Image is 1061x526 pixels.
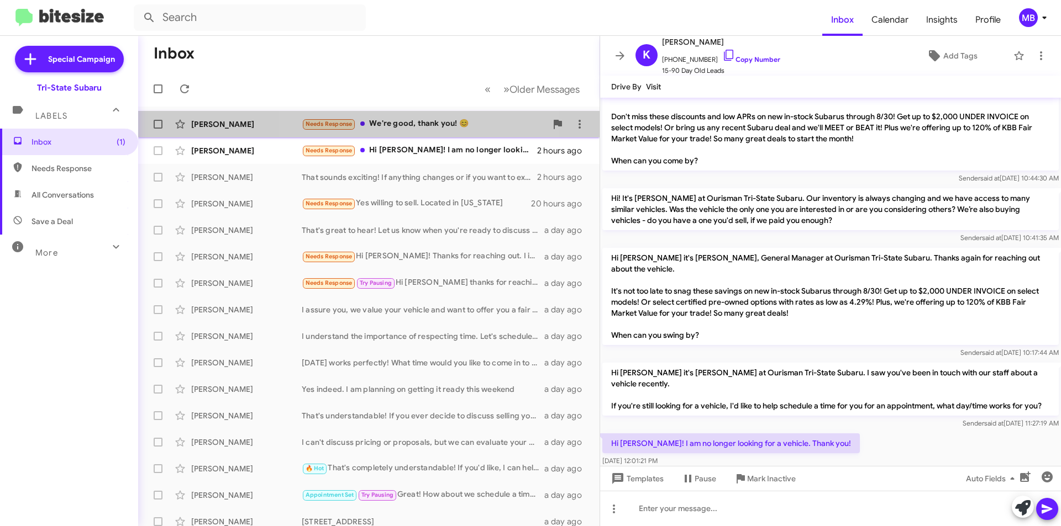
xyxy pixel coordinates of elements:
[302,304,544,315] div: I assure you, we value your vehicle and want to offer you a fair assessment. Let’s set up an appo...
[35,111,67,121] span: Labels
[725,469,805,488] button: Mark Inactive
[302,384,544,395] div: Yes indeed. I am planning on getting it ready this weekend
[611,82,642,92] span: Drive By
[544,331,591,342] div: a day ago
[306,200,353,207] span: Needs Response
[531,198,591,209] div: 20 hours ago
[302,462,544,475] div: That's completely understandable! If you'd like, I can help you with more information to make you...
[503,82,510,96] span: »
[191,251,302,262] div: [PERSON_NAME]
[35,248,58,258] span: More
[917,4,967,36] a: Insights
[302,118,547,130] div: We're good, thank you! 😊
[967,4,1010,36] span: Profile
[479,78,586,100] nav: Page navigation example
[191,278,302,289] div: [PERSON_NAME]
[544,410,591,421] div: a day ago
[544,490,591,501] div: a day ago
[117,136,125,147] span: (1)
[980,174,1000,182] span: said at
[822,4,863,36] a: Inbox
[602,456,658,465] span: [DATE] 12:01:21 PM
[895,46,1008,66] button: Add Tags
[31,163,125,174] span: Needs Response
[302,172,537,183] div: That sounds exciting! If anything changes or if you want to explore options, feel free to reach o...
[306,465,324,472] span: 🔥 Hot
[722,55,780,63] a: Copy Number
[963,419,1059,427] span: Sender [DATE] 11:27:19 AM
[302,250,544,263] div: Hi [PERSON_NAME]! Thanks for reaching out. I incorrectly entered the address of the vehicle and i...
[959,174,1059,182] span: Sender [DATE] 10:44:30 AM
[510,83,580,95] span: Older Messages
[537,145,591,156] div: 2 hours ago
[544,278,591,289] div: a day ago
[191,119,302,130] div: [PERSON_NAME]
[600,469,673,488] button: Templates
[643,46,650,64] span: K
[31,189,94,200] span: All Conversations
[1010,8,1049,27] button: MB
[544,304,591,315] div: a day ago
[191,304,302,315] div: [PERSON_NAME]
[306,147,353,154] span: Needs Response
[485,82,491,96] span: «
[537,172,591,183] div: 2 hours ago
[191,490,302,501] div: [PERSON_NAME]
[15,46,124,72] a: Special Campaign
[497,78,586,100] button: Next
[673,469,725,488] button: Pause
[602,363,1059,416] p: Hi [PERSON_NAME] it's [PERSON_NAME] at Ourisman Tri-State Subaru. I saw you've been in touch with...
[306,491,354,498] span: Appointment Set
[302,437,544,448] div: I can't discuss pricing or proposals, but we can evaluate your Wrangler Unlimited in person. Woul...
[747,469,796,488] span: Mark Inactive
[662,49,780,65] span: [PHONE_NUMBER]
[695,469,716,488] span: Pause
[306,279,353,286] span: Needs Response
[602,188,1059,230] p: Hi! It's [PERSON_NAME] at Ourisman Tri-State Subaru. Our inventory is always changing and we have...
[982,233,1001,242] span: said at
[302,357,544,368] div: [DATE] works perfectly! What time would you like to come in to discuss selling your Telluride?
[191,225,302,236] div: [PERSON_NAME]
[544,357,591,368] div: a day ago
[966,469,1019,488] span: Auto Fields
[1019,8,1038,27] div: MB
[982,348,1001,357] span: said at
[48,54,115,65] span: Special Campaign
[361,491,393,498] span: Try Pausing
[984,419,1004,427] span: said at
[302,197,531,210] div: Yes willing to sell. Located in [US_STATE]
[863,4,917,36] a: Calendar
[478,78,497,100] button: Previous
[37,82,102,93] div: Tri-State Subaru
[544,463,591,474] div: a day ago
[960,348,1059,357] span: Sender [DATE] 10:17:44 AM
[191,463,302,474] div: [PERSON_NAME]
[602,433,860,453] p: Hi [PERSON_NAME]! I am no longer looking for a vehicle. Thank you!
[302,488,544,501] div: Great! How about we schedule a time next week to discuss the sale of your Focus St? Let me know w...
[544,437,591,448] div: a day ago
[306,253,353,260] span: Needs Response
[191,331,302,342] div: [PERSON_NAME]
[646,82,661,92] span: Visit
[306,120,353,127] span: Needs Response
[302,225,544,236] div: That's great to hear! Let us know when you're ready to discuss your options further. We’d love to...
[943,46,978,66] span: Add Tags
[360,279,392,286] span: Try Pausing
[544,225,591,236] div: a day ago
[302,277,544,289] div: Hi [PERSON_NAME] thanks for reaching out. Let's chat late next week. I'm out of town now but will...
[957,469,1028,488] button: Auto Fields
[191,198,302,209] div: [PERSON_NAME]
[302,144,537,157] div: Hi [PERSON_NAME]! I am no longer looking for a vehicle. Thank you!
[662,35,780,49] span: [PERSON_NAME]
[662,65,780,76] span: 15-90 Day Old Leads
[191,357,302,368] div: [PERSON_NAME]
[191,384,302,395] div: [PERSON_NAME]
[609,469,664,488] span: Templates
[31,216,73,227] span: Save a Deal
[544,251,591,262] div: a day ago
[302,410,544,421] div: That's understandable! If you ever decide to discuss selling your vehicle, we're here to help. Do...
[602,73,1059,171] p: Hi [PERSON_NAME] it's [PERSON_NAME], General Manager at Ourisman Tri-State Subaru. Thanks again f...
